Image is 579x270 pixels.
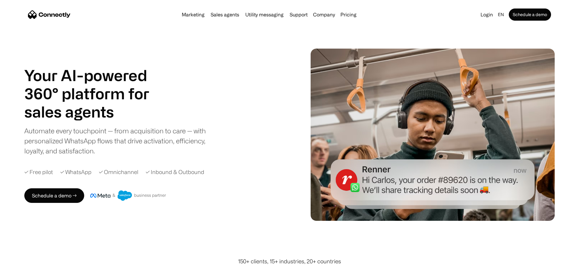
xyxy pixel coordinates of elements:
[6,259,36,268] aside: Language selected: English
[509,9,551,21] a: Schedule a demo
[243,12,286,17] a: Utility messaging
[146,168,204,176] div: ✓ Inbound & Outbound
[287,12,310,17] a: Support
[208,12,242,17] a: Sales agents
[24,66,164,103] h1: Your AI-powered 360° platform for
[99,168,138,176] div: ✓ Omnichannel
[24,168,53,176] div: ✓ Free pilot
[28,10,71,19] a: home
[498,10,504,19] div: en
[179,12,207,17] a: Marketing
[12,259,36,268] ul: Language list
[24,188,84,203] a: Schedule a demo →
[238,257,341,265] div: 150+ clients, 15+ industries, 20+ countries
[313,10,335,19] div: Company
[24,103,164,121] div: carousel
[495,10,508,19] div: en
[478,10,495,19] a: Login
[24,126,216,156] div: Automate every touchpoint — from acquisition to care — with personalized WhatsApp flows that driv...
[90,190,166,201] img: Meta and Salesforce business partner badge.
[311,10,337,19] div: Company
[60,168,91,176] div: ✓ WhatsApp
[338,12,359,17] a: Pricing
